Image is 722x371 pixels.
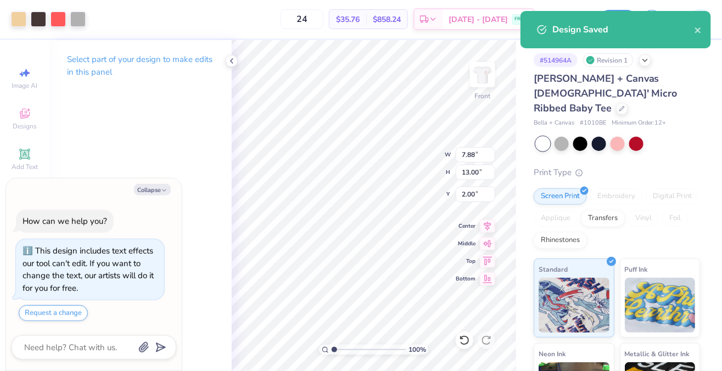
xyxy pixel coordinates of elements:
span: Add Text [12,162,38,171]
div: Design Saved [552,23,695,36]
input: Untitled Design [540,8,594,30]
span: Metallic & Glitter Ink [625,348,690,359]
span: FREE [514,15,526,23]
div: How can we help you? [23,216,107,227]
span: Neon Ink [539,348,566,359]
button: Collapse [134,184,171,195]
div: This design includes text effects our tool can't edit. If you want to change the text, our artist... [23,245,154,294]
span: Designs [13,122,37,131]
button: Request a change [19,305,88,321]
span: Image AI [12,81,38,90]
span: $858.24 [373,14,401,25]
span: $35.76 [336,14,360,25]
span: 100 % [408,345,426,355]
p: Select part of your design to make edits in this panel [67,53,214,78]
input: – – [281,9,323,29]
button: close [695,23,702,36]
span: [DATE] - [DATE] [449,14,508,25]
